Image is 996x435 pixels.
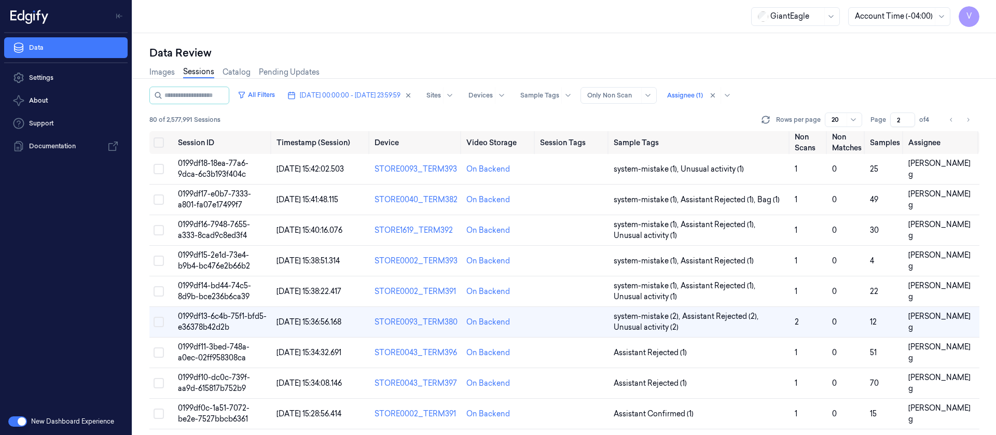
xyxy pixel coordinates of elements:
[276,195,338,204] span: [DATE] 15:41:48.115
[832,409,837,418] span: 0
[466,317,510,328] div: On Backend
[111,8,128,24] button: Toggle Navigation
[466,194,510,205] div: On Backend
[149,115,220,124] span: 80 of 2,577,991 Sessions
[233,87,279,103] button: All Filters
[614,280,681,291] span: system-mistake (1) ,
[149,67,175,78] a: Images
[466,409,510,419] div: On Backend
[682,311,760,322] span: Assistant Rejected (2) ,
[276,409,341,418] span: [DATE] 15:28:56.414
[870,317,877,327] span: 12
[870,378,879,388] span: 70
[832,164,837,174] span: 0
[832,348,837,357] span: 0
[375,409,458,419] div: STORE0002_TERM391
[174,131,272,154] th: Session ID
[959,6,979,27] button: V
[154,194,164,205] button: Select row
[870,287,878,296] span: 22
[178,281,251,301] span: 0199df14-bd44-74c5-8d9b-bce236b6ca39
[614,256,681,266] span: system-mistake (1) ,
[908,373,971,393] span: [PERSON_NAME] g
[944,113,959,127] button: Go to previous page
[908,342,971,362] span: [PERSON_NAME] g
[795,348,797,357] span: 1
[178,403,250,424] span: 0199df0c-1a51-7072-be2e-7527bbcb6361
[795,409,797,418] span: 1
[908,250,971,271] span: [PERSON_NAME] g
[791,131,828,154] th: Non Scans
[276,256,340,265] span: [DATE] 15:38:51.314
[614,194,681,205] span: system-mistake (1) ,
[919,115,936,124] span: of 4
[272,131,370,154] th: Timestamp (Session)
[795,256,797,265] span: 1
[466,256,510,266] div: On Backend
[828,131,866,154] th: Non Matches
[370,131,462,154] th: Device
[276,287,341,296] span: [DATE] 15:38:22.417
[614,219,681,230] span: system-mistake (1) ,
[908,220,971,240] span: [PERSON_NAME] g
[178,250,250,271] span: 0199df15-2e1d-73e4-b9b4-bc476e2b66b2
[681,194,757,205] span: Assistant Rejected (1) ,
[375,286,458,297] div: STORE0002_TERM391
[375,378,458,389] div: STORE0043_TERM397
[870,195,878,204] span: 49
[795,195,797,204] span: 1
[375,317,458,328] div: STORE0093_TERM380
[908,159,971,179] span: [PERSON_NAME] g
[832,317,837,327] span: 0
[681,280,757,291] span: Assistant Rejected (1) ,
[4,113,128,134] a: Support
[178,373,250,393] span: 0199df10-dc0c-739f-aa9d-615817b752b9
[614,164,681,175] span: system-mistake (1) ,
[795,378,797,388] span: 1
[223,67,251,78] a: Catalog
[4,90,128,111] button: About
[276,378,342,388] span: [DATE] 15:34:08.146
[276,164,344,174] span: [DATE] 15:42:02.503
[154,347,164,358] button: Select row
[681,256,754,266] span: Assistant Rejected (1)
[614,347,687,358] span: Assistant Rejected (1)
[375,347,458,358] div: STORE0043_TERM396
[154,286,164,297] button: Select row
[466,286,510,297] div: On Backend
[4,136,128,157] a: Documentation
[614,311,682,322] span: system-mistake (2) ,
[610,131,791,154] th: Sample Tags
[154,225,164,235] button: Select row
[614,322,679,333] span: Unusual activity (2)
[614,378,687,389] span: Assistant Rejected (1)
[276,317,341,327] span: [DATE] 15:36:56.168
[870,164,878,174] span: 25
[375,194,458,205] div: STORE0040_TERM382
[832,195,837,204] span: 0
[154,317,164,327] button: Select row
[4,67,128,88] a: Settings
[908,189,971,209] span: [PERSON_NAME] g
[178,342,250,362] span: 0199df11-3bed-748a-a0ec-02ff958308ca
[795,287,797,296] span: 1
[681,219,757,230] span: Assistant Rejected (1) ,
[375,225,458,236] div: STORE1619_TERM392
[614,230,677,241] span: Unusual activity (1)
[908,403,971,424] span: [PERSON_NAME] g
[259,67,320,78] a: Pending Updates
[870,256,874,265] span: 4
[276,226,342,235] span: [DATE] 15:40:16.076
[154,256,164,266] button: Select row
[832,226,837,235] span: 0
[681,164,744,175] span: Unusual activity (1)
[795,226,797,235] span: 1
[870,409,877,418] span: 15
[908,312,971,332] span: [PERSON_NAME] g
[178,312,267,332] span: 0199df13-6c4b-75f1-bfd5-e36378b42d2b
[466,164,510,175] div: On Backend
[908,281,971,301] span: [PERSON_NAME] g
[614,409,694,419] span: Assistant Confirmed (1)
[904,131,979,154] th: Assignee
